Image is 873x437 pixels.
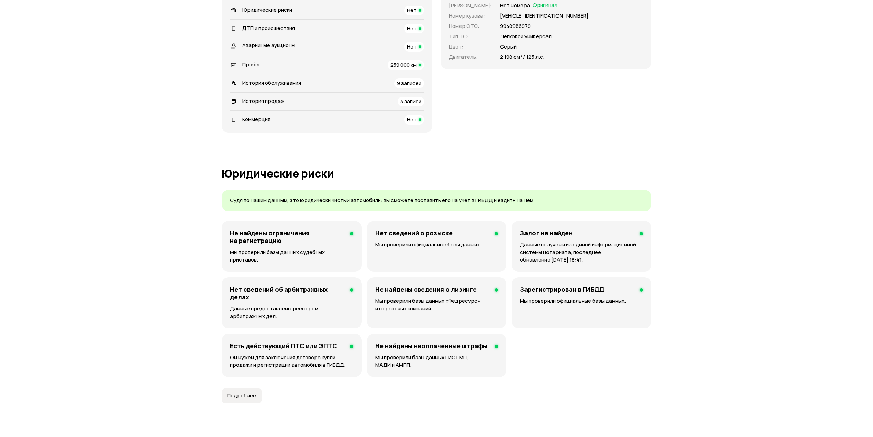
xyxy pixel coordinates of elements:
p: Тип ТС : [449,33,492,40]
p: Данные предоставлены реестром арбитражных дел. [230,305,353,320]
p: [VEHICLE_IDENTIFICATION_NUMBER] [500,12,588,20]
span: Нет [407,7,417,14]
p: Мы проверили базы данных ГИС ГМП, МАДИ и АМПП. [375,354,498,369]
button: Подробнее [222,388,262,403]
h4: Нет сведений об арбитражных делах [230,286,344,301]
span: Нет [407,25,417,32]
h4: Нет сведений о розыске [375,229,453,237]
h4: Залог не найден [520,229,573,237]
span: История обслуживания [242,79,301,86]
h4: Есть действующий ПТС или ЭПТС [230,342,337,350]
p: Он нужен для заключения договора купли-продажи и регистрации автомобиля в ГИБДД. [230,354,353,369]
span: Нет [407,43,417,50]
p: Мы проверили официальные базы данных. [520,297,643,305]
span: 239 000 км [390,61,417,68]
p: Данные получены из единой информационной системы нотариата, последнее обновление [DATE] 18:41. [520,241,643,264]
h4: Зарегистрирован в ГИБДД [520,286,604,293]
p: Легковой универсал [500,33,552,40]
span: Оригинал [533,2,557,9]
h4: Не найдены неоплаченные штрафы [375,342,487,350]
span: Подробнее [227,392,256,399]
span: Пробег [242,61,261,68]
p: Мы проверили официальные базы данных. [375,241,498,248]
span: Коммерция [242,116,270,123]
span: Аварийные аукционы [242,42,295,49]
p: Двигатель : [449,53,492,61]
p: Судя по нашим данным, это юридически чистый автомобиль: вы сможете поставить его на учёт в ГИБДД ... [230,197,643,204]
h4: Не найдены сведения о лизинге [375,286,477,293]
p: Серый [500,43,517,51]
p: 9948986979 [500,22,531,30]
p: Цвет : [449,43,492,51]
span: 3 записи [400,98,421,105]
p: [PERSON_NAME] : [449,2,492,9]
span: 9 записей [397,79,421,87]
h4: Не найдены ограничения на регистрацию [230,229,344,244]
p: Мы проверили базы данных «Федресурс» и страховых компаний. [375,297,498,312]
p: Нет номера [500,2,530,9]
p: 2 198 см³ / 125 л.с. [500,53,544,61]
span: ДТП и происшествия [242,24,295,32]
p: Мы проверили базы данных судебных приставов. [230,248,353,264]
span: Нет [407,116,417,123]
span: Юридические риски [242,6,292,13]
span: История продаж [242,97,285,105]
p: Номер СТС : [449,22,492,30]
h1: Юридические риски [222,167,651,180]
p: Номер кузова : [449,12,492,20]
